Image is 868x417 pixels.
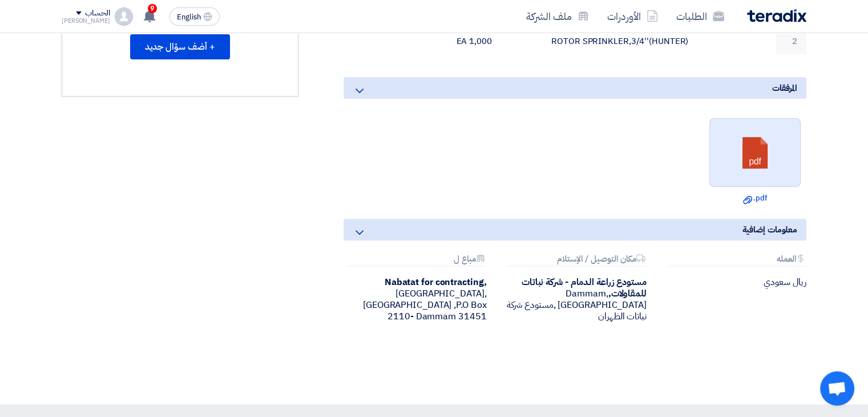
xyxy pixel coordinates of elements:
button: + أضف سؤال جديد [130,34,230,59]
span: 9 [148,4,157,13]
span: English [177,13,201,21]
div: ريال سعودي [664,276,806,288]
td: 1,000 EA [422,27,501,54]
button: English [169,7,220,26]
b: مستودع زراعة الدمام - شركة نباتات للمقاولات, [522,275,647,300]
div: [GEOGRAPHIC_DATA], [GEOGRAPHIC_DATA] ,P.O Box 2110- Dammam 31451 [344,276,486,322]
td: ROTOR SPRINKLER,3/4''(HUNTER) [501,27,698,54]
div: Dammam, [GEOGRAPHIC_DATA] ,مستودع شركة نباتات الظهران [503,276,646,322]
img: profile_test.png [115,7,133,26]
div: [PERSON_NAME] [62,18,110,24]
a: ملف الشركة [517,3,598,30]
td: 2 [776,27,806,54]
div: مكان التوصيل / الإستلام [508,254,646,266]
b: Nabatat for contracting, [385,275,487,289]
span: المرفقات [772,82,797,94]
a: الطلبات [667,3,733,30]
div: العمله [668,254,806,266]
img: Teradix logo [747,9,806,22]
div: الحساب [85,9,110,18]
a: .pdf [713,193,797,204]
div: مباع ل [348,254,486,266]
span: معلومات إضافية [742,223,797,236]
a: الأوردرات [598,3,667,30]
a: Open chat [820,371,854,406]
